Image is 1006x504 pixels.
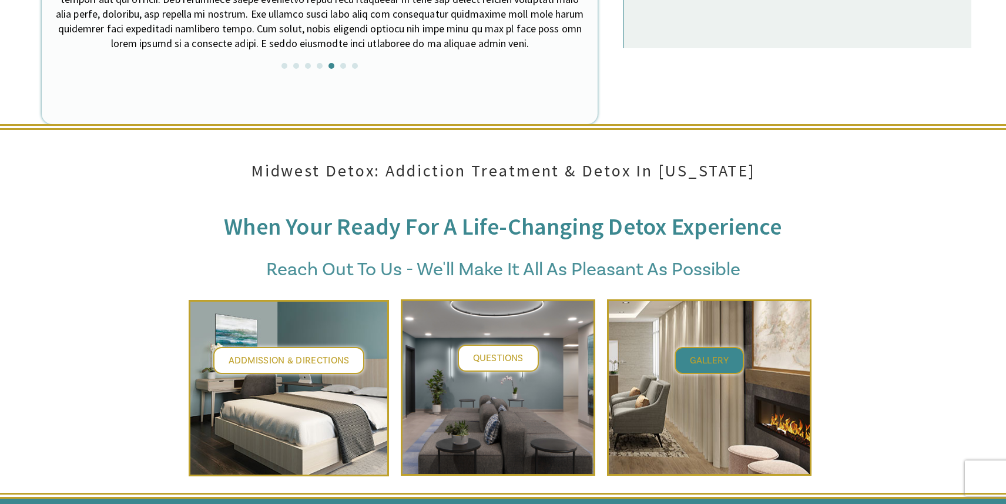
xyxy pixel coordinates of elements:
span: Reach Out To Us - We'll Make It All As Pleasant As Possible [266,258,740,282]
span: Gallery [690,355,729,366]
a: 2 [293,63,299,69]
a: 7 [352,63,358,69]
a: 6 [340,63,346,69]
span: When Your Ready For A Life-changing Detox Experience [224,212,782,241]
a: 4 [317,63,323,69]
span: Midwest Detox: Addiction Treatment & Detox In [US_STATE] [251,160,755,181]
a: Gallery [675,347,744,374]
a: Questions [458,345,539,372]
a: 1 [281,63,287,69]
a: 3 [305,63,311,69]
span: Questions [473,352,524,364]
a: Addmission & Directions [213,347,365,374]
a: 5 [328,63,334,69]
span: Addmission & Directions [229,355,350,366]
